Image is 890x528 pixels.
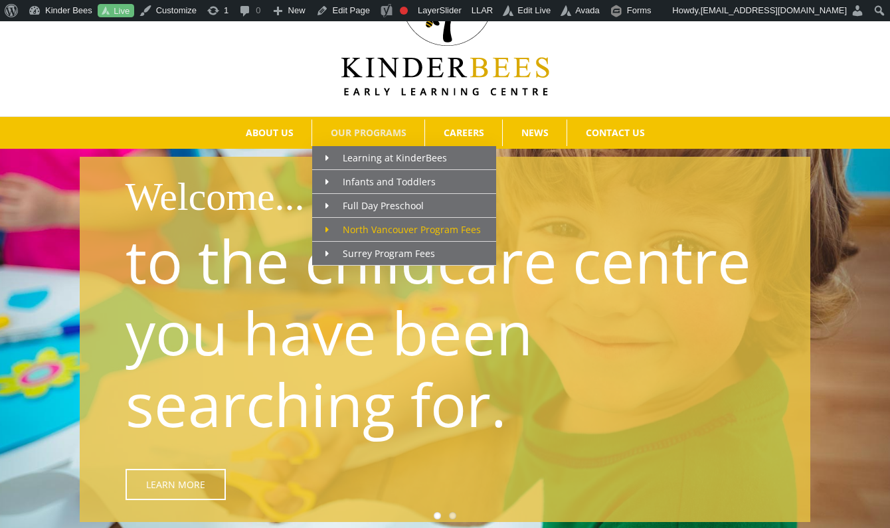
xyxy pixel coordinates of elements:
a: ABOUT US [227,120,311,146]
a: North Vancouver Program Fees [312,218,496,242]
a: 2 [449,512,456,519]
span: CONTACT US [586,128,645,137]
p: to the childcare centre you have been searching for. [126,224,772,440]
a: CONTACT US [567,120,663,146]
nav: Main Menu [20,117,870,149]
a: 1 [434,512,441,519]
span: NEWS [521,128,549,137]
a: Learn More [126,469,226,500]
a: CAREERS [425,120,502,146]
a: OUR PROGRAMS [312,120,424,146]
span: Full Day Preschool [325,199,424,212]
a: Learning at KinderBees [312,146,496,170]
a: Live [98,4,134,18]
span: Learn More [146,479,205,490]
a: Surrey Program Fees [312,242,496,266]
span: CAREERS [444,128,484,137]
span: North Vancouver Program Fees [325,223,481,236]
a: Full Day Preschool [312,194,496,218]
span: [EMAIL_ADDRESS][DOMAIN_NAME] [701,5,847,15]
span: Infants and Toddlers [325,175,436,188]
span: ABOUT US [246,128,294,137]
span: Surrey Program Fees [325,247,435,260]
div: Focus keyphrase not set [400,7,408,15]
a: NEWS [503,120,567,146]
a: Infants and Toddlers [312,170,496,194]
h1: Welcome... [126,169,801,224]
span: OUR PROGRAMS [331,128,406,137]
span: Learning at KinderBees [325,151,447,164]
